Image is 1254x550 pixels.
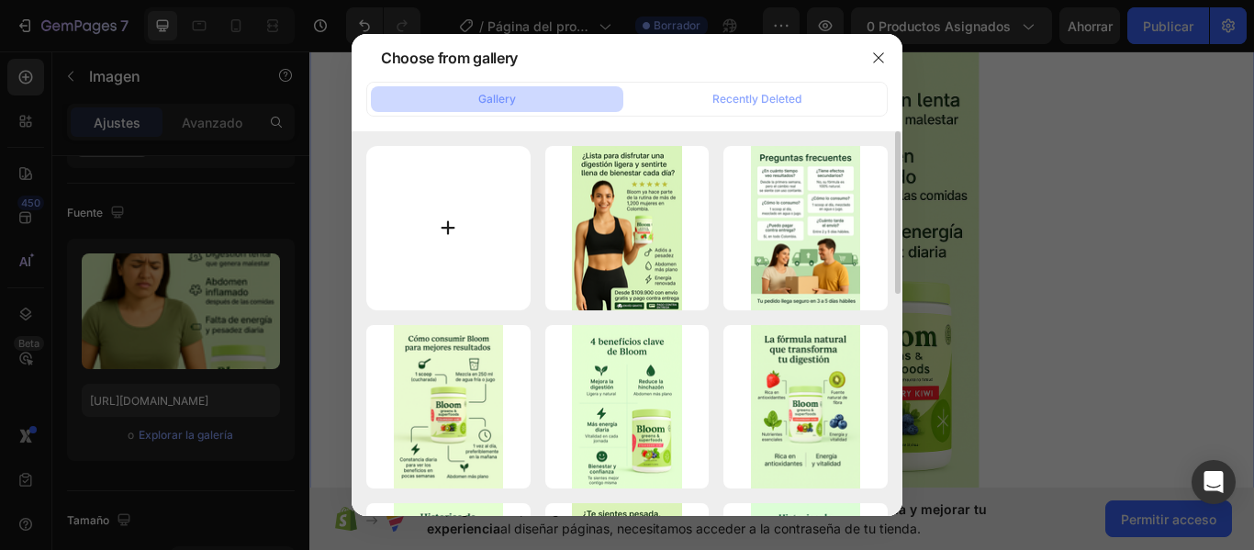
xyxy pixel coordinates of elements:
[572,325,681,489] img: image
[751,325,860,489] img: image
[631,86,883,112] button: Recently Deleted
[478,91,516,107] div: Gallery
[572,146,681,310] img: image
[1192,460,1236,504] div: Abrir Intercom Messenger
[712,91,801,107] div: Recently Deleted
[751,146,860,310] img: image
[394,325,503,489] img: image
[381,47,518,69] div: Choose from gallery
[371,86,623,112] button: Gallery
